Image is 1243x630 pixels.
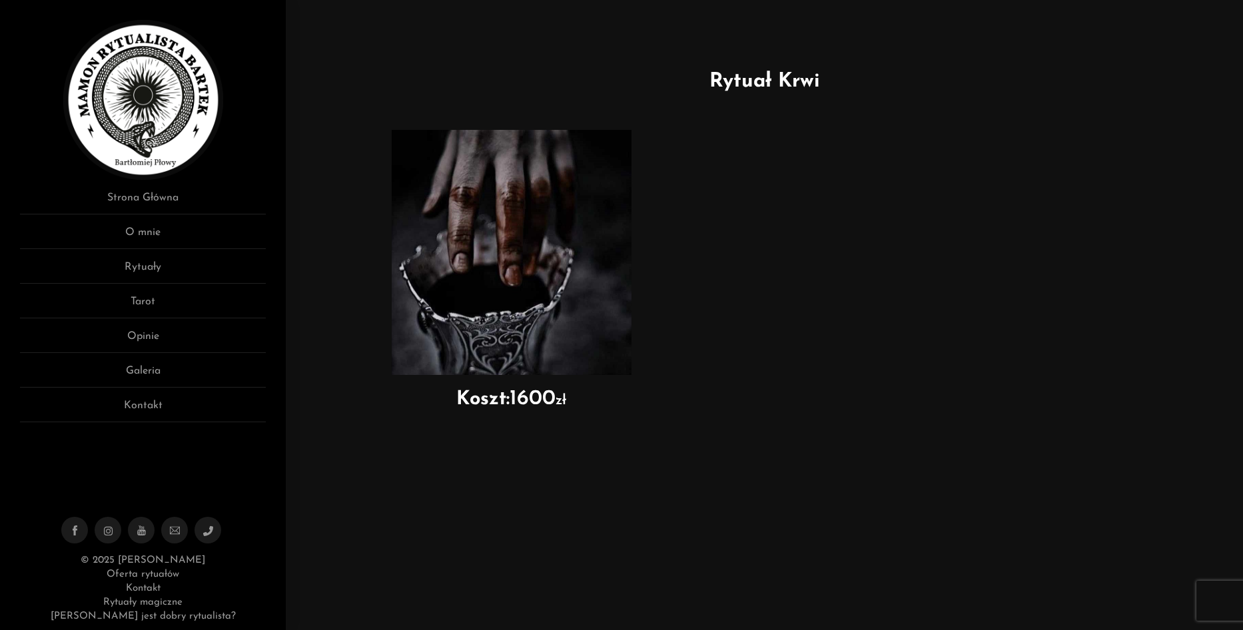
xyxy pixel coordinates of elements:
a: Kontakt [126,583,161,593]
a: Kontakt [20,398,266,422]
h1: Rytuał Krwi [306,67,1223,97]
a: O mnie [20,224,266,249]
a: [PERSON_NAME] jest dobry rytualista? [51,611,236,621]
a: Galeria [20,363,266,388]
img: Rytualista Bartek [63,20,223,180]
strong: Koszt: [456,390,510,409]
a: Strona Główna [20,190,266,214]
a: Opinie [20,328,266,353]
h2: 1600 [392,388,631,410]
a: Rytuały magiczne [103,597,183,607]
a: Rytuały [20,259,266,284]
a: Tarot [20,294,266,318]
span: zł [556,394,566,408]
a: Oferta rytuałów [107,569,179,579]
